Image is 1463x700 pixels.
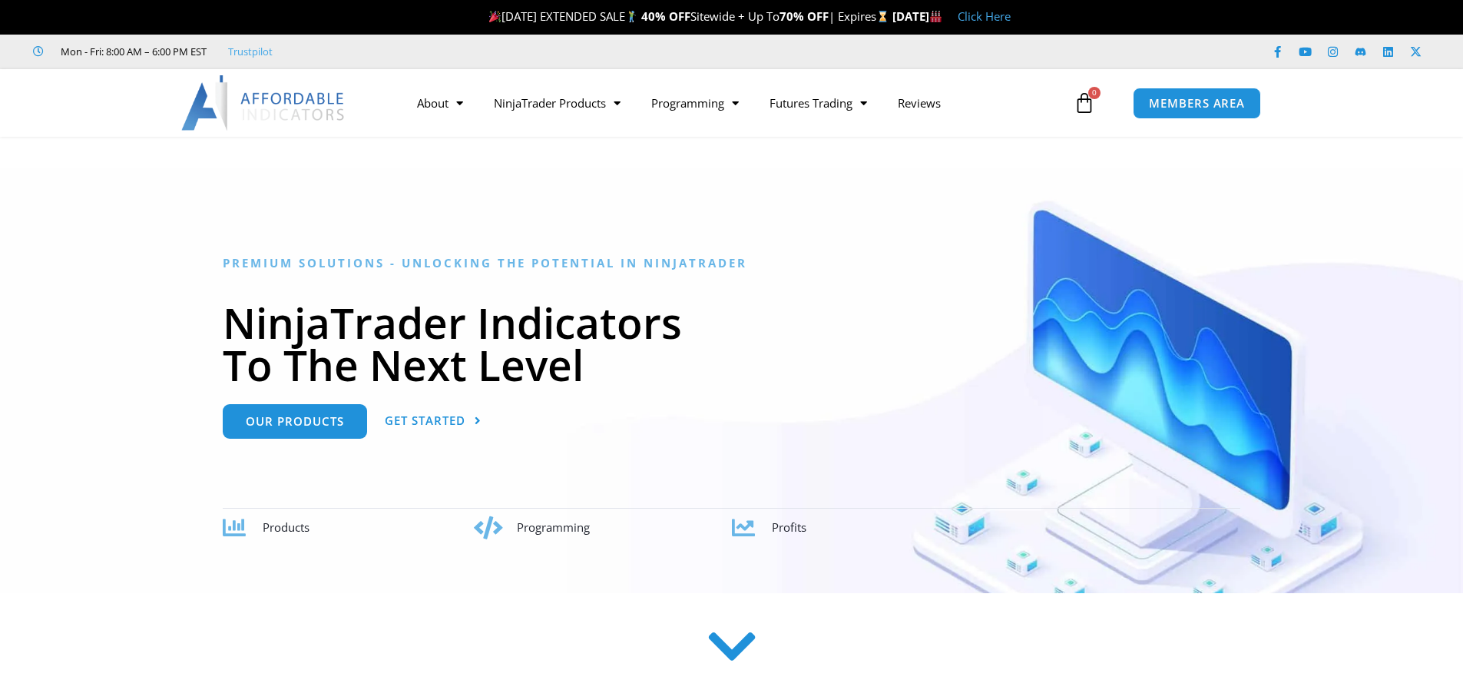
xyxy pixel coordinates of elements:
[1149,98,1245,109] span: MEMBERS AREA
[478,85,636,121] a: NinjaTrader Products
[1088,87,1101,99] span: 0
[1051,81,1118,125] a: 0
[517,519,590,535] span: Programming
[181,75,346,131] img: LogoAI | Affordable Indicators – NinjaTrader
[223,404,367,439] a: Our Products
[958,8,1011,24] a: Click Here
[489,11,501,22] img: 🎉
[772,519,806,535] span: Profits
[930,11,942,22] img: 🏭
[754,85,882,121] a: Futures Trading
[1133,88,1261,119] a: MEMBERS AREA
[223,301,1240,386] h1: NinjaTrader Indicators To The Next Level
[636,85,754,121] a: Programming
[223,256,1240,270] h6: Premium Solutions - Unlocking the Potential in NinjaTrader
[385,404,482,439] a: Get Started
[882,85,956,121] a: Reviews
[228,42,273,61] a: Trustpilot
[263,519,309,535] span: Products
[877,11,889,22] img: ⌛
[892,8,942,24] strong: [DATE]
[385,415,465,426] span: Get Started
[402,85,1070,121] nav: Menu
[641,8,690,24] strong: 40% OFF
[779,8,829,24] strong: 70% OFF
[246,416,344,427] span: Our Products
[57,42,207,61] span: Mon - Fri: 8:00 AM – 6:00 PM EST
[402,85,478,121] a: About
[485,8,892,24] span: [DATE] EXTENDED SALE Sitewide + Up To | Expires
[626,11,637,22] img: 🏌️‍♂️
